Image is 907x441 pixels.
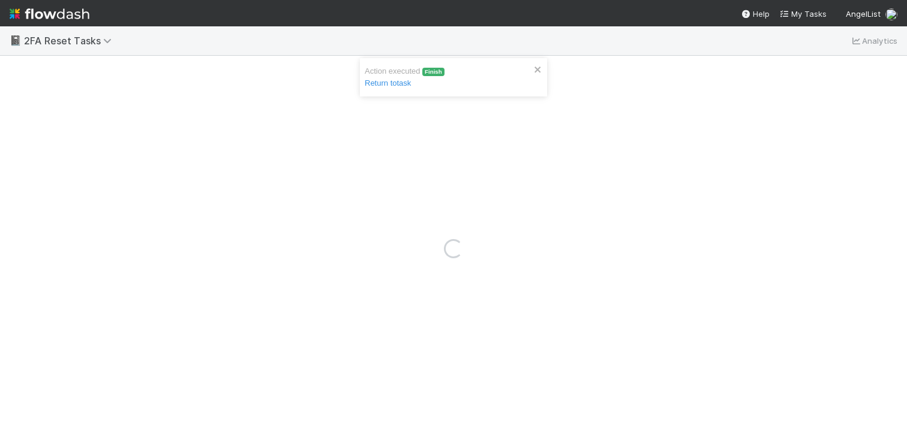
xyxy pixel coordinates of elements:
span: Action executed [365,67,445,87]
a: Analytics [850,34,897,48]
span: Finish [422,68,445,77]
span: AngelList [846,9,881,19]
span: 📓 [10,35,22,46]
span: 2FA Reset Tasks [24,35,118,47]
a: My Tasks [779,8,827,20]
span: My Tasks [779,9,827,19]
img: avatar_a8b9208c-77c1-4b07-b461-d8bc701f972e.png [885,8,897,20]
button: close [534,63,542,75]
img: logo-inverted-e16ddd16eac7371096b0.svg [10,4,89,24]
a: Return totask [365,78,411,87]
div: Help [741,8,770,20]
